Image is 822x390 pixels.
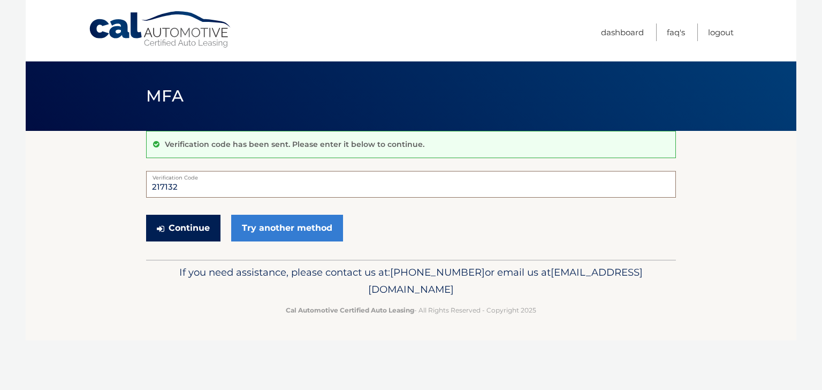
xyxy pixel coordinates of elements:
[146,171,676,198] input: Verification Code
[88,11,233,49] a: Cal Automotive
[153,264,669,298] p: If you need assistance, please contact us at: or email us at
[146,215,220,241] button: Continue
[708,24,734,41] a: Logout
[146,86,184,106] span: MFA
[390,266,485,278] span: [PHONE_NUMBER]
[601,24,644,41] a: Dashboard
[368,266,643,295] span: [EMAIL_ADDRESS][DOMAIN_NAME]
[667,24,685,41] a: FAQ's
[146,171,676,180] label: Verification Code
[231,215,343,241] a: Try another method
[165,139,424,149] p: Verification code has been sent. Please enter it below to continue.
[153,305,669,316] p: - All Rights Reserved - Copyright 2025
[286,306,414,314] strong: Cal Automotive Certified Auto Leasing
